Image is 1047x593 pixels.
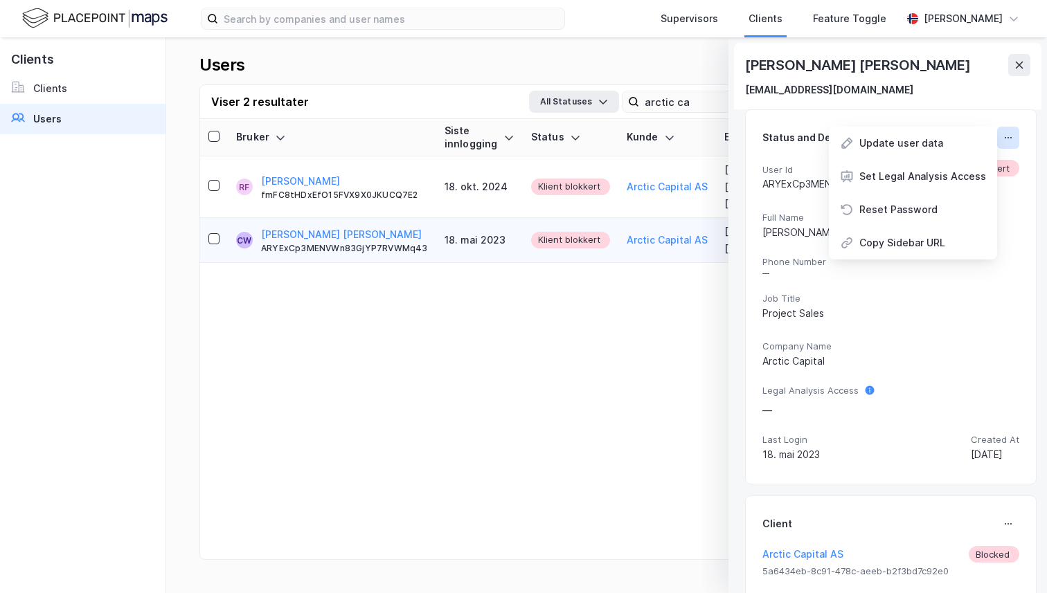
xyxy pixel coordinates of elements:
[749,10,782,27] div: Clients
[627,232,708,248] button: Arctic Capital AS
[261,226,422,243] button: [PERSON_NAME] [PERSON_NAME]
[445,125,514,150] div: Siste innlogging
[261,243,428,254] div: ARYExCp3MENVWn83GjYP7RVWMq43
[859,201,938,218] div: Reset Password
[716,156,819,218] td: [EMAIL_ADDRESS][PERSON_NAME][DOMAIN_NAME]
[859,168,986,185] div: Set Legal Analysis Access
[211,93,309,110] div: Viser 2 resultater
[627,131,708,144] div: Kunde
[971,434,1019,446] span: Created At
[762,256,1019,268] span: Phone Number
[22,6,168,30] img: logo.f888ab2527a4732fd821a326f86c7f29.svg
[33,80,67,97] div: Clients
[762,565,1019,577] span: 5a6434eb-8c91-478c-aeeb-b2f3bd7c92e0
[529,91,619,113] button: All Statuses
[762,269,1019,277] div: —
[762,385,859,396] span: Legal Analysis Access
[762,305,1019,322] div: Project Sales
[762,402,859,419] div: —
[33,111,62,127] div: Users
[762,353,1019,370] div: Arctic Capital
[762,212,1019,223] span: Full Name
[762,224,1019,241] div: [PERSON_NAME] [PERSON_NAME]
[436,156,523,218] td: 18. okt. 2024
[239,179,249,195] div: RF
[627,179,708,195] button: Arctic Capital AS
[762,176,940,192] div: ARYExCp3MENVWn83GjYP7RVWMq43
[199,54,245,76] div: Users
[813,10,886,27] div: Feature Toggle
[762,546,843,563] button: Arctic Capital AS
[261,173,340,190] button: [PERSON_NAME]
[978,527,1047,593] iframe: Chat Widget
[762,340,1019,352] span: Company Name
[236,131,428,144] div: Bruker
[924,10,1003,27] div: [PERSON_NAME]
[639,91,830,112] input: Search user by name, email or client
[436,218,523,263] td: 18. mai 2023
[745,82,913,98] div: [EMAIL_ADDRESS][DOMAIN_NAME]
[745,54,974,76] div: [PERSON_NAME] [PERSON_NAME]
[971,446,1019,463] div: [DATE]
[716,218,819,263] td: [EMAIL_ADDRESS][DOMAIN_NAME]
[762,516,792,532] div: Client
[762,164,940,176] span: User Id
[762,129,852,146] div: Status and Details
[762,446,820,463] div: 18. mai 2023
[762,434,820,446] span: Last Login
[859,235,945,251] div: Copy Sidebar URL
[218,8,564,29] input: Search by companies and user names
[661,10,718,27] div: Supervisors
[762,293,1019,304] span: Job Title
[237,232,251,248] div: CW
[859,135,943,152] div: Update user data
[531,131,610,144] div: Status
[261,190,428,201] div: fmFC8tHDxEfO15FVX9X0JKUCQ7E2
[978,527,1047,593] div: Kontrollprogram for chat
[724,131,811,144] div: E-post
